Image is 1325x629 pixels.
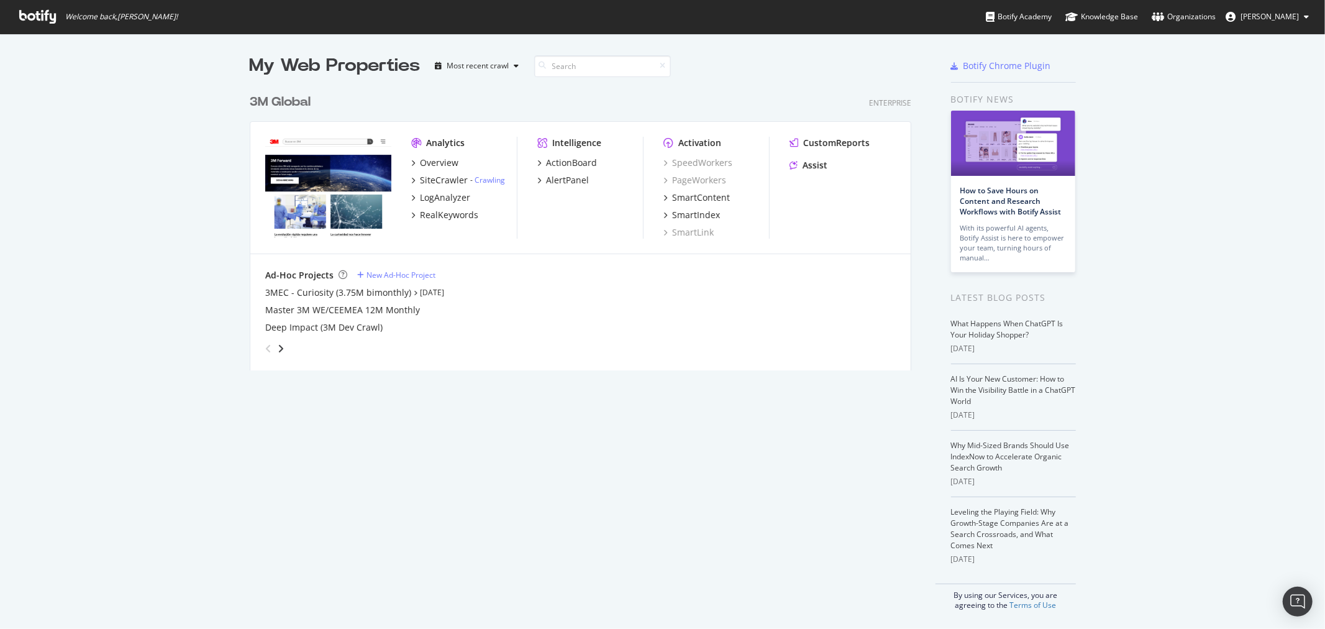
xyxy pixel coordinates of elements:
[250,53,421,78] div: My Web Properties
[265,321,383,334] a: Deep Impact (3M Dev Crawl)
[420,287,444,298] a: [DATE]
[537,157,597,169] a: ActionBoard
[276,342,285,355] div: angle-right
[537,174,589,186] a: AlertPanel
[1065,11,1138,23] div: Knowledge Base
[1216,7,1319,27] button: [PERSON_NAME]
[951,318,1063,340] a: What Happens When ChatGPT Is Your Holiday Shopper?
[411,157,458,169] a: Overview
[986,11,1052,23] div: Botify Academy
[411,191,470,204] a: LogAnalyzer
[963,60,1051,72] div: Botify Chrome Plugin
[265,304,420,316] a: Master 3M WE/CEEMEA 12M Monthly
[546,157,597,169] div: ActionBoard
[260,339,276,359] div: angle-left
[250,78,921,370] div: grid
[869,98,911,108] div: Enterprise
[663,174,726,186] a: PageWorkers
[265,269,334,282] div: Ad-Hoc Projects
[790,159,827,172] a: Assist
[65,12,178,22] span: Welcome back, [PERSON_NAME] !
[420,174,468,186] div: SiteCrawler
[951,93,1076,106] div: Botify news
[951,440,1070,473] a: Why Mid-Sized Brands Should Use IndexNow to Accelerate Organic Search Growth
[951,554,1076,565] div: [DATE]
[357,270,435,280] a: New Ad-Hoc Project
[803,137,870,149] div: CustomReports
[672,191,730,204] div: SmartContent
[475,175,505,185] a: Crawling
[936,584,1076,610] div: By using our Services, you are agreeing to the
[663,226,714,239] a: SmartLink
[470,175,505,185] div: -
[951,507,1069,551] a: Leveling the Playing Field: Why Growth-Stage Companies Are at a Search Crossroads, and What Comes...
[411,174,505,186] a: SiteCrawler- Crawling
[420,209,478,221] div: RealKeywords
[546,174,589,186] div: AlertPanel
[552,137,601,149] div: Intelligence
[447,62,509,70] div: Most recent crawl
[678,137,721,149] div: Activation
[951,111,1075,176] img: How to Save Hours on Content and Research Workflows with Botify Assist
[430,56,524,76] button: Most recent crawl
[951,291,1076,305] div: Latest Blog Posts
[1009,600,1056,610] a: Terms of Use
[265,287,411,299] a: 3MEC - Curiosity (3.75M bimonthly)
[663,191,730,204] a: SmartContent
[960,223,1066,263] div: With its powerful AI agents, Botify Assist is here to empower your team, turning hours of manual…
[951,476,1076,487] div: [DATE]
[367,270,435,280] div: New Ad-Hoc Project
[534,55,671,77] input: Search
[426,137,465,149] div: Analytics
[663,157,732,169] a: SpeedWorkers
[250,93,311,111] div: 3M Global
[951,60,1051,72] a: Botify Chrome Plugin
[411,209,478,221] a: RealKeywords
[1241,11,1299,22] span: Alexander Parrales
[420,191,470,204] div: LogAnalyzer
[803,159,827,172] div: Assist
[265,137,391,237] img: www.command.com
[960,185,1062,217] a: How to Save Hours on Content and Research Workflows with Botify Assist
[663,209,720,221] a: SmartIndex
[1152,11,1216,23] div: Organizations
[672,209,720,221] div: SmartIndex
[790,137,870,149] a: CustomReports
[951,343,1076,354] div: [DATE]
[951,410,1076,421] div: [DATE]
[250,93,316,111] a: 3M Global
[1283,587,1313,617] div: Open Intercom Messenger
[420,157,458,169] div: Overview
[951,374,1076,406] a: AI Is Your New Customer: How to Win the Visibility Battle in a ChatGPT World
